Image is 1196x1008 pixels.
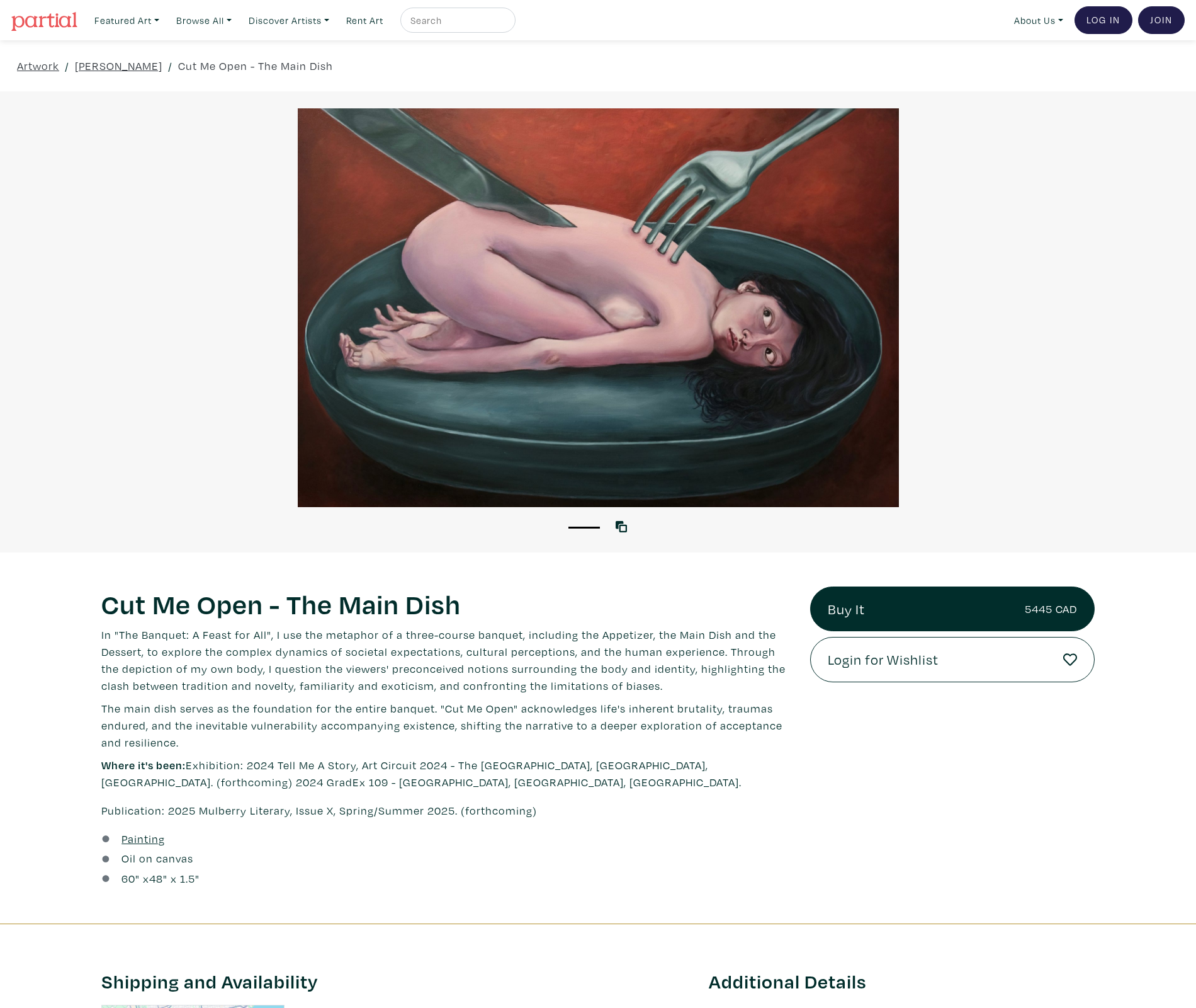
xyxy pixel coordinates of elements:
[1025,600,1077,617] small: 5445 CAD
[341,8,389,33] a: Rent Art
[409,13,504,28] input: Search
[171,8,237,33] a: Browse All
[101,758,186,772] span: Where it's been:
[101,757,791,791] p: Exhibition: 2024 Tell Me A Story, Art Circuit 2024 - The [GEOGRAPHIC_DATA], [GEOGRAPHIC_DATA], [G...
[75,57,162,74] a: [PERSON_NAME]
[101,587,791,621] h1: Cut Me Open - The Main Dish
[168,57,172,74] span: /
[178,57,333,74] a: Cut Me Open - The Main Dish
[101,700,791,751] p: The main dish serves as the foundation for the entire banquet. "Cut Me Open" acknowledges life's ...
[1075,6,1132,34] a: Log In
[101,970,690,994] h3: Shipping and Availability
[121,870,200,887] div: " x " x 1.5"
[568,527,600,529] button: 1 of 1
[810,637,1095,682] a: Login for Wishlist
[243,8,335,33] a: Discover Artists
[828,649,939,670] span: Login for Wishlist
[121,830,165,847] a: Painting
[121,850,193,867] a: Oil on canvas
[1138,6,1185,34] a: Join
[17,57,59,74] a: Artwork
[101,802,791,819] p: Publication: 2025 Mulberry Literary, Issue X, Spring/Summer 2025. (forthcoming)
[149,871,163,886] span: 48
[65,57,69,74] span: /
[121,871,135,886] span: 60
[101,626,791,694] p: In "The Banquet: A Feast for All", I use the metaphor of a three-course banquet, including the Ap...
[810,587,1095,632] a: Buy It5445 CAD
[121,832,165,846] u: Painting
[709,970,1095,994] h3: Additional Details
[89,8,165,33] a: Featured Art
[1008,8,1069,33] a: About Us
